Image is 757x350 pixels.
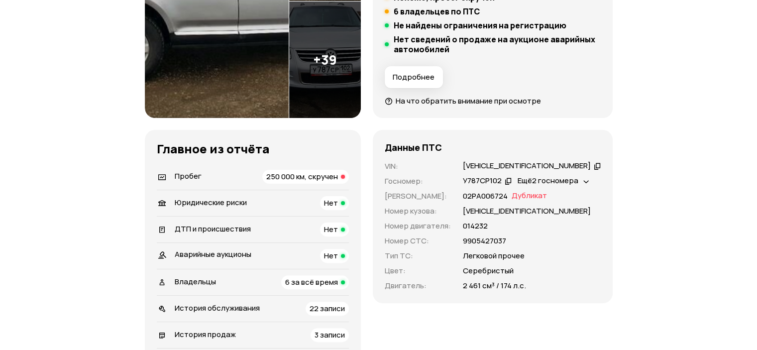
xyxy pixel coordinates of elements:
[385,265,451,276] p: Цвет :
[394,20,566,30] h5: Не найдены ограничения на регистрацию
[324,250,338,261] span: Нет
[463,235,506,246] p: 9905427037
[463,191,508,202] p: 02РА006724
[463,265,514,276] p: Серебристый
[175,276,216,287] span: Владельцы
[385,250,451,261] p: Тип ТС :
[385,221,451,232] p: Номер двигателя :
[315,330,345,340] span: 3 записи
[324,224,338,234] span: Нет
[175,249,251,259] span: Аварийные аукционы
[385,235,451,246] p: Номер СТС :
[175,224,251,234] span: ДТП и происшествия
[175,171,202,181] span: Пробег
[396,96,541,106] span: На что обратить внимание при осмотре
[463,221,488,232] p: 014232
[463,250,525,261] p: Легковой прочее
[157,142,349,156] h3: Главное из отчёта
[385,161,451,172] p: VIN :
[385,280,451,291] p: Двигатель :
[385,66,443,88] button: Подробнее
[394,34,601,54] h5: Нет сведений о продаже на аукционе аварийных автомобилей
[385,96,541,106] a: На что обратить внимание при осмотре
[310,303,345,314] span: 22 записи
[175,197,247,208] span: Юридические риски
[385,191,451,202] p: [PERSON_NAME] :
[285,277,338,287] span: 6 за всё время
[463,161,591,171] div: [VEHICLE_IDENTIFICATION_NUMBER]
[175,303,260,313] span: История обслуживания
[175,329,236,340] span: История продаж
[512,191,547,202] span: Дубликат
[385,176,451,187] p: Госномер :
[394,6,480,16] h5: 6 владельцев по ПТС
[463,176,502,186] div: У787СР102
[385,206,451,217] p: Номер кузова :
[324,198,338,208] span: Нет
[463,206,591,217] p: [VEHICLE_IDENTIFICATION_NUMBER]
[463,280,526,291] p: 2 461 см³ / 174 л.с.
[518,175,578,186] span: Ещё 2 госномера
[266,171,338,182] span: 250 000 км, скручен
[393,72,434,82] span: Подробнее
[385,142,442,153] h4: Данные ПТС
